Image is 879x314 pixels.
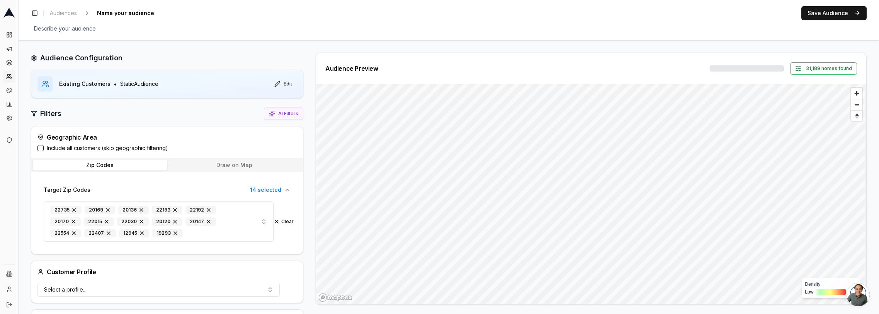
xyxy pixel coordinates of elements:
div: 20136 [118,206,149,214]
div: Audience Preview [325,65,378,72]
span: 14 selected [250,186,281,194]
span: Name your audience [94,8,157,19]
nav: breadcrumb [47,8,170,19]
div: Density [805,281,857,287]
div: 22554 [50,229,81,237]
span: AI Filters [278,111,298,117]
span: Reset bearing to north [850,111,863,121]
div: 22735 [50,206,82,214]
button: AI Filters [264,108,303,120]
span: Target Zip Codes [44,186,90,194]
div: Customer Profile [37,267,96,276]
button: 31,189 homes found [790,62,857,75]
div: 20147 [185,217,216,226]
button: Target Zip Codes14 selected [37,181,297,198]
div: 12945 [119,229,149,237]
h2: Filters [40,108,61,119]
button: Zoom out [851,99,862,110]
div: Geographic Area [37,133,297,142]
span: Audiences [50,9,77,17]
a: Mapbox homepage [318,293,352,302]
span: • [114,79,117,89]
span: Low [805,289,813,295]
div: 22407 [84,229,116,237]
span: Describe your audience [31,23,99,34]
div: 22015 [84,217,114,226]
button: Zip Codes [33,160,167,171]
div: 22193 [152,206,182,214]
div: 19293 [152,229,183,237]
div: 20170 [50,217,81,226]
span: Existing Customers [59,80,111,88]
div: 20169 [85,206,115,214]
canvas: Map [316,84,865,305]
a: Audiences [47,8,80,19]
button: Edit [270,78,297,90]
span: Select a profile... [44,286,87,294]
span: Static Audience [120,80,158,88]
div: 22030 [117,217,149,226]
button: Reset bearing to north [851,110,862,121]
div: 22192 [185,206,216,214]
button: Save Audience [801,6,867,20]
button: Zoom in [851,88,862,99]
div: 20120 [152,217,182,226]
button: Log out [3,299,15,311]
h2: Audience Configuration [40,53,122,63]
button: Clear [274,218,294,225]
div: Target Zip Codes14 selected [37,198,297,248]
label: Include all customers (skip geographic filtering) [47,144,168,152]
button: Draw on Map [167,160,302,171]
div: Open chat [847,283,870,306]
